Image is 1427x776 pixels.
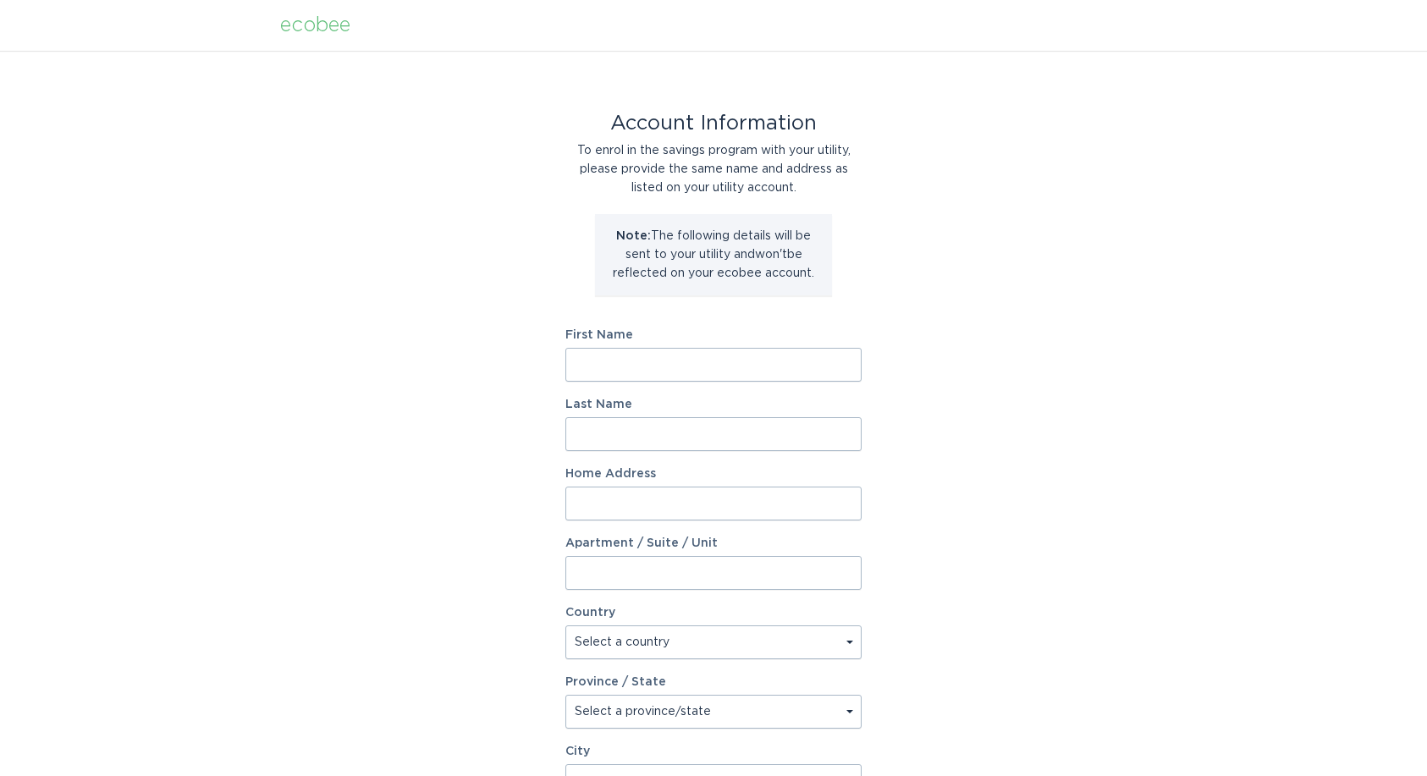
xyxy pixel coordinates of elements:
[565,141,862,197] div: To enrol in the savings program with your utility, please provide the same name and address as li...
[608,227,819,283] p: The following details will be sent to your utility and won't be reflected on your ecobee account.
[565,676,666,688] label: Province / State
[565,329,862,341] label: First Name
[565,399,862,410] label: Last Name
[565,537,862,549] label: Apartment / Suite / Unit
[565,607,615,619] label: Country
[565,468,862,480] label: Home Address
[616,230,651,242] strong: Note:
[565,114,862,133] div: Account Information
[565,746,862,757] label: City
[280,16,350,35] div: ecobee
